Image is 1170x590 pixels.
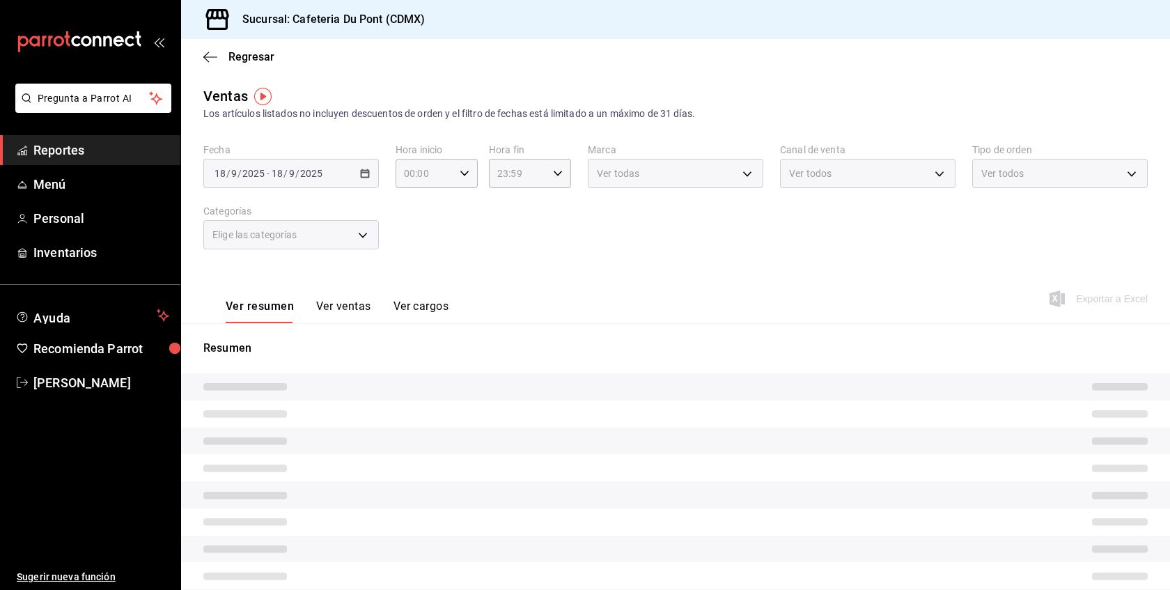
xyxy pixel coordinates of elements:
span: Reportes [33,141,169,160]
label: Hora fin [489,145,571,155]
span: / [295,168,299,179]
input: -- [288,168,295,179]
span: / [237,168,242,179]
button: Ver ventas [316,300,371,323]
span: / [283,168,288,179]
span: Inventarios [33,243,169,262]
img: Tooltip marker [254,88,272,105]
label: Categorías [203,206,379,216]
label: Marca [588,145,763,155]
button: Regresar [203,50,274,63]
span: [PERSON_NAME] [33,373,169,392]
div: Los artículos listados no incluyen descuentos de orden y el filtro de fechas está limitado a un m... [203,107,1148,121]
span: Ver todos [789,166,832,180]
div: navigation tabs [226,300,448,323]
input: ---- [299,168,323,179]
input: ---- [242,168,265,179]
span: Ver todas [597,166,639,180]
span: Regresar [228,50,274,63]
span: Ver todos [981,166,1024,180]
button: Ver cargos [393,300,449,323]
label: Fecha [203,145,379,155]
input: -- [271,168,283,179]
label: Tipo de orden [972,145,1148,155]
input: -- [214,168,226,179]
span: - [267,168,270,179]
span: Elige las categorías [212,228,297,242]
button: Pregunta a Parrot AI [15,84,171,113]
input: -- [231,168,237,179]
label: Canal de venta [780,145,955,155]
span: Recomienda Parrot [33,339,169,358]
div: Ventas [203,86,248,107]
label: Hora inicio [396,145,478,155]
span: Personal [33,209,169,228]
h3: Sucursal: Cafeteria Du Pont (CDMX) [231,11,425,28]
span: Ayuda [33,307,151,324]
button: open_drawer_menu [153,36,164,47]
span: Pregunta a Parrot AI [38,91,150,106]
p: Resumen [203,340,1148,357]
span: / [226,168,231,179]
a: Pregunta a Parrot AI [10,101,171,116]
span: Sugerir nueva función [17,570,169,584]
button: Ver resumen [226,300,294,323]
span: Menú [33,175,169,194]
